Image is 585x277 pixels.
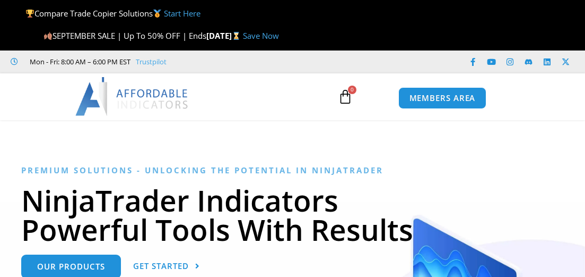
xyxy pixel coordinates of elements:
a: 0 [322,81,369,112]
span: 0 [348,86,356,94]
a: Save Now [243,30,279,41]
span: Compare Trade Copier Solutions [25,8,200,19]
img: LogoAI | Affordable Indicators – NinjaTrader [75,77,189,115]
span: Get Started [133,262,189,270]
a: MEMBERS AREA [398,87,487,109]
img: 🍂 [44,32,52,40]
h6: Premium Solutions - Unlocking the Potential in NinjaTrader [21,165,564,175]
strong: [DATE] [206,30,243,41]
span: Our Products [37,263,105,271]
a: Trustpilot [136,55,167,68]
a: Start Here [164,8,200,19]
span: SEPTEMBER SALE | Up To 50% OFF | Ends [43,30,206,41]
img: 🏆 [26,10,34,18]
img: 🥇 [153,10,161,18]
img: ⌛ [232,32,240,40]
span: Mon - Fri: 8:00 AM – 6:00 PM EST [27,55,130,68]
span: MEMBERS AREA [409,94,476,102]
h1: NinjaTrader Indicators Powerful Tools With Results [21,186,564,244]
